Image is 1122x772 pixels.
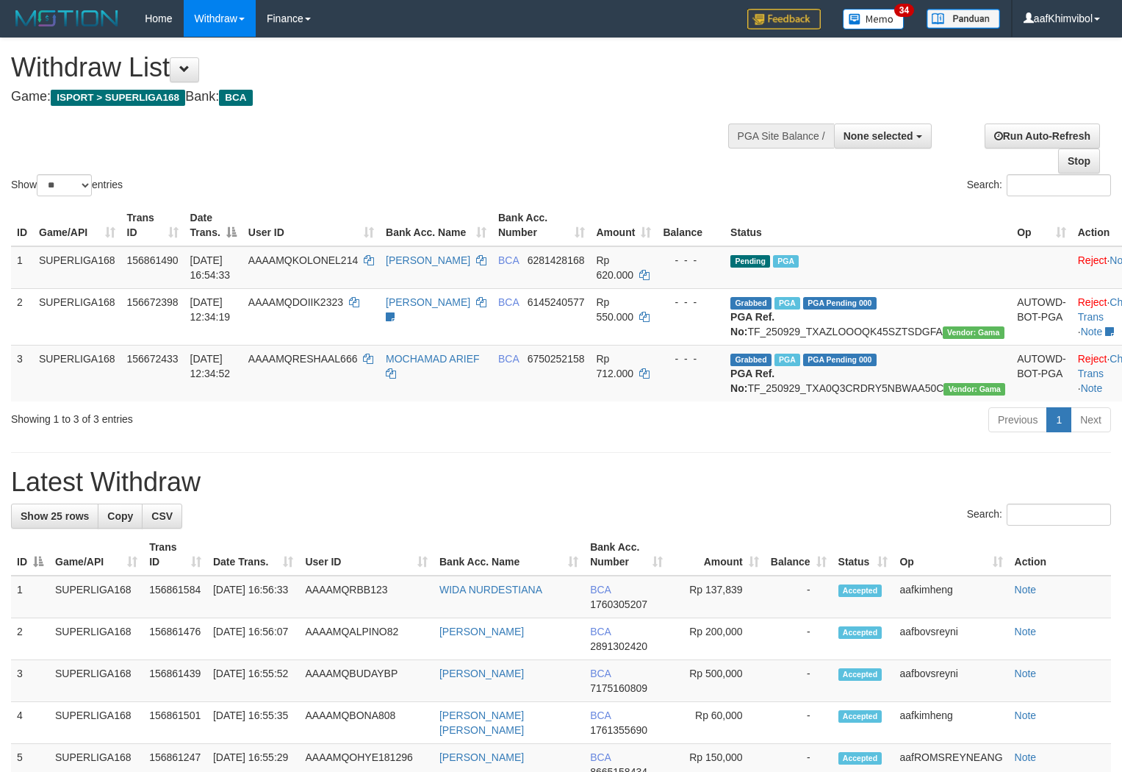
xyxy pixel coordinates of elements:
td: AUTOWD-BOT-PGA [1011,345,1072,401]
a: Next [1071,407,1111,432]
th: User ID: activate to sort column ascending [299,534,434,576]
td: aafkimheng [893,576,1008,618]
th: Game/API: activate to sort column ascending [49,534,143,576]
div: PGA Site Balance / [728,124,834,149]
td: 156861501 [143,702,207,744]
td: - [765,702,832,744]
a: Note [1081,382,1103,394]
span: PGA Pending [803,297,877,310]
td: [DATE] 16:56:07 [207,618,300,660]
td: 3 [11,660,49,702]
span: Copy 6750252158 to clipboard [528,353,585,365]
a: MOCHAMAD ARIEF [386,353,480,365]
span: Accepted [838,626,882,639]
label: Search: [967,174,1111,196]
span: Grabbed [730,354,772,366]
h4: Game: Bank: [11,90,733,104]
th: Status [724,204,1011,246]
span: BCA [498,254,519,266]
td: 2 [11,618,49,660]
span: None selected [844,130,913,142]
span: Rp 712.000 [597,353,634,379]
td: TF_250929_TXA0Q3CRDRY5NBWAA50C [724,345,1011,401]
td: AUTOWD-BOT-PGA [1011,288,1072,345]
td: SUPERLIGA168 [33,288,121,345]
a: Note [1015,668,1037,679]
span: 156672433 [127,353,179,365]
td: - [765,660,832,702]
td: [DATE] 16:55:35 [207,702,300,744]
th: Trans ID: activate to sort column ascending [121,204,184,246]
td: 156861439 [143,660,207,702]
td: 156861584 [143,576,207,618]
td: AAAAMQBONA808 [299,702,434,744]
th: Date Trans.: activate to sort column ascending [207,534,300,576]
img: panduan.png [927,9,1000,29]
a: WIDA NURDESTIANA [439,584,542,596]
a: [PERSON_NAME] [439,668,524,679]
span: BCA [590,710,611,721]
h1: Withdraw List [11,53,733,82]
span: Show 25 rows [21,510,89,522]
th: Trans ID: activate to sort column ascending [143,534,207,576]
h1: Latest Withdraw [11,468,1111,497]
div: - - - [663,253,719,268]
span: 156861490 [127,254,179,266]
td: - [765,576,832,618]
td: 4 [11,702,49,744]
td: AAAAMQBUDAYBP [299,660,434,702]
a: Note [1015,584,1037,596]
th: Amount: activate to sort column ascending [591,204,658,246]
td: Rp 200,000 [669,618,765,660]
span: Marked by aafsoycanthlai [774,297,800,310]
td: 1 [11,246,33,289]
span: Marked by aafsoycanthlai [774,354,800,366]
td: Rp 137,839 [669,576,765,618]
td: SUPERLIGA168 [49,702,143,744]
a: [PERSON_NAME] [386,254,470,266]
a: Show 25 rows [11,504,98,529]
span: AAAAMQDOIIK2323 [248,296,343,308]
span: BCA [590,751,611,763]
img: Feedback.jpg [747,9,821,29]
div: - - - [663,295,719,310]
a: [PERSON_NAME] [439,626,524,637]
a: Copy [98,504,143,529]
a: Note [1015,626,1037,637]
span: Marked by aafsoycanthlai [773,255,799,268]
th: Bank Acc. Number: activate to sort column ascending [492,204,591,246]
td: SUPERLIGA168 [49,618,143,660]
span: ISPORT > SUPERLIGA168 [51,90,185,106]
div: Showing 1 to 3 of 3 entries [11,406,456,426]
td: 3 [11,345,33,401]
th: ID [11,204,33,246]
td: SUPERLIGA168 [49,576,143,618]
span: AAAAMQKOLONEL214 [248,254,358,266]
th: Action [1009,534,1111,576]
td: SUPERLIGA168 [33,345,121,401]
img: Button%20Memo.svg [843,9,905,29]
td: aafbovsreyni [893,618,1008,660]
span: BCA [590,626,611,637]
a: Note [1081,326,1103,337]
a: [PERSON_NAME] [386,296,470,308]
span: BCA [219,90,252,106]
th: User ID: activate to sort column ascending [242,204,380,246]
span: BCA [498,353,519,365]
th: Status: activate to sort column ascending [832,534,894,576]
span: Accepted [838,585,882,597]
select: Showentries [37,174,92,196]
label: Search: [967,504,1111,526]
a: CSV [142,504,182,529]
span: Rp 550.000 [597,296,634,323]
td: TF_250929_TXAZLOOOQK45SZTSDGFA [724,288,1011,345]
th: Bank Acc. Number: activate to sort column ascending [584,534,669,576]
a: [PERSON_NAME] [PERSON_NAME] [439,710,524,736]
a: Reject [1078,353,1107,365]
td: aafkimheng [893,702,1008,744]
a: Run Auto-Refresh [985,124,1100,149]
span: Vendor URL: https://trx31.1velocity.biz [943,383,1005,396]
span: [DATE] 16:54:33 [190,254,231,281]
th: Date Trans.: activate to sort column descending [184,204,242,246]
b: PGA Ref. No: [730,311,774,337]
